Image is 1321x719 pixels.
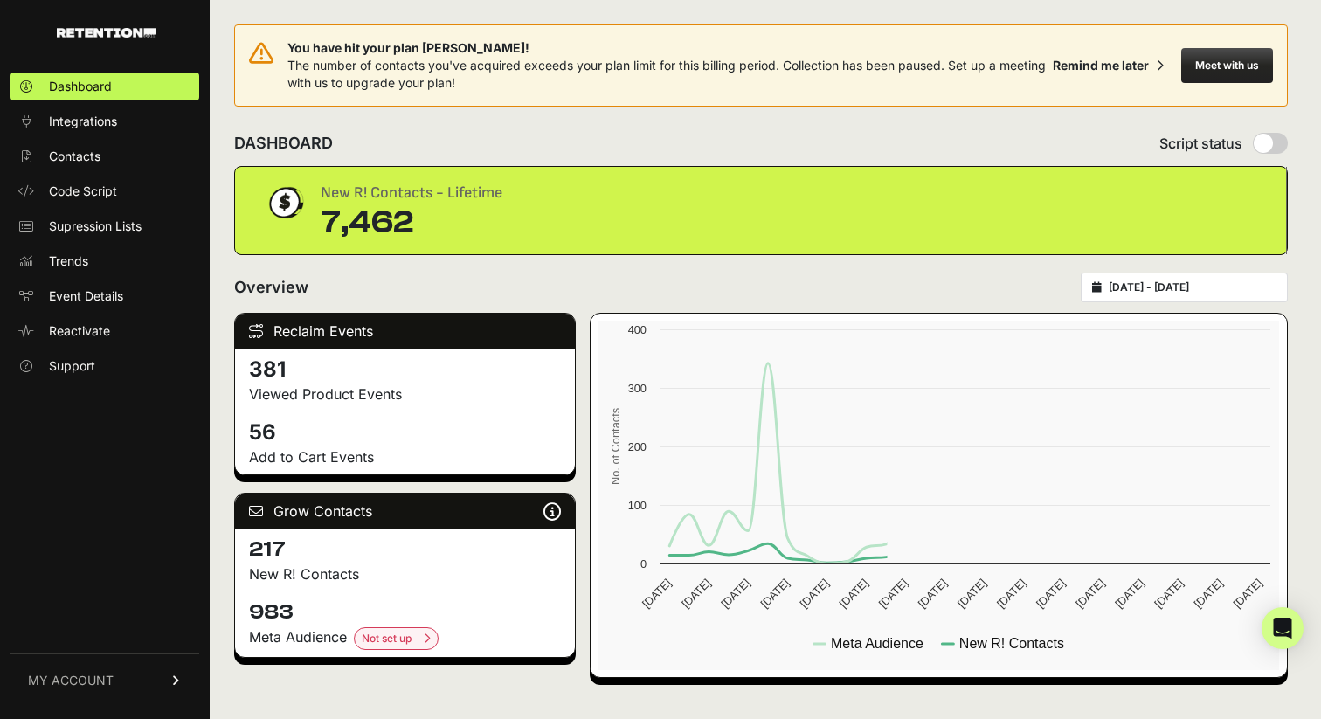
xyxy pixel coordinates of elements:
div: New R! Contacts - Lifetime [321,181,502,205]
span: Dashboard [49,78,112,95]
text: 400 [628,323,647,336]
span: Code Script [49,183,117,200]
p: New R! Contacts [249,563,561,584]
text: [DATE] [994,577,1028,611]
h4: 56 [249,418,561,446]
text: [DATE] [798,577,832,611]
span: Reactivate [49,322,110,340]
div: 7,462 [321,205,502,240]
button: Meet with us [1181,48,1273,83]
h4: 217 [249,536,561,563]
text: [DATE] [1034,577,1068,611]
span: Trends [49,252,88,270]
text: [DATE] [680,577,714,611]
text: 300 [628,382,647,395]
text: [DATE] [1152,577,1186,611]
text: [DATE] [719,577,753,611]
text: 0 [640,557,647,570]
text: [DATE] [916,577,950,611]
button: Remind me later [1046,50,1171,81]
text: [DATE] [1231,577,1265,611]
a: Dashboard [10,73,199,100]
span: The number of contacts you've acquired exceeds your plan limit for this billing period. Collectio... [287,58,1046,90]
a: Integrations [10,107,199,135]
span: Event Details [49,287,123,305]
a: MY ACCOUNT [10,653,199,707]
img: dollar-coin-05c43ed7efb7bc0c12610022525b4bbbb207c7efeef5aecc26f025e68dcafac9.png [263,181,307,225]
text: [DATE] [758,577,792,611]
div: Reclaim Events [235,314,575,349]
h4: 381 [249,356,561,384]
h4: 983 [249,598,561,626]
text: [DATE] [1192,577,1226,611]
p: Add to Cart Events [249,446,561,467]
span: You have hit your plan [PERSON_NAME]! [287,39,1046,57]
h2: Overview [234,275,308,300]
span: Support [49,357,95,375]
p: Viewed Product Events [249,384,561,404]
span: Supression Lists [49,218,142,235]
span: Contacts [49,148,100,165]
text: [DATE] [837,577,871,611]
span: MY ACCOUNT [28,672,114,689]
img: Retention.com [57,28,156,38]
text: [DATE] [876,577,910,611]
a: Reactivate [10,317,199,345]
span: Integrations [49,113,117,130]
text: Meta Audience [831,636,923,651]
div: Open Intercom Messenger [1262,607,1304,649]
text: 200 [628,440,647,453]
text: [DATE] [955,577,989,611]
span: Script status [1159,133,1242,154]
div: Meta Audience [249,626,561,650]
a: Support [10,352,199,380]
text: [DATE] [1113,577,1147,611]
a: Event Details [10,282,199,310]
div: Remind me later [1053,57,1149,74]
div: Grow Contacts [235,494,575,529]
text: [DATE] [1074,577,1108,611]
h2: DASHBOARD [234,131,333,156]
a: Trends [10,247,199,275]
text: No. of Contacts [609,408,622,485]
a: Code Script [10,177,199,205]
a: Contacts [10,142,199,170]
a: Supression Lists [10,212,199,240]
text: [DATE] [640,577,674,611]
text: New R! Contacts [959,636,1064,651]
text: 100 [628,499,647,512]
